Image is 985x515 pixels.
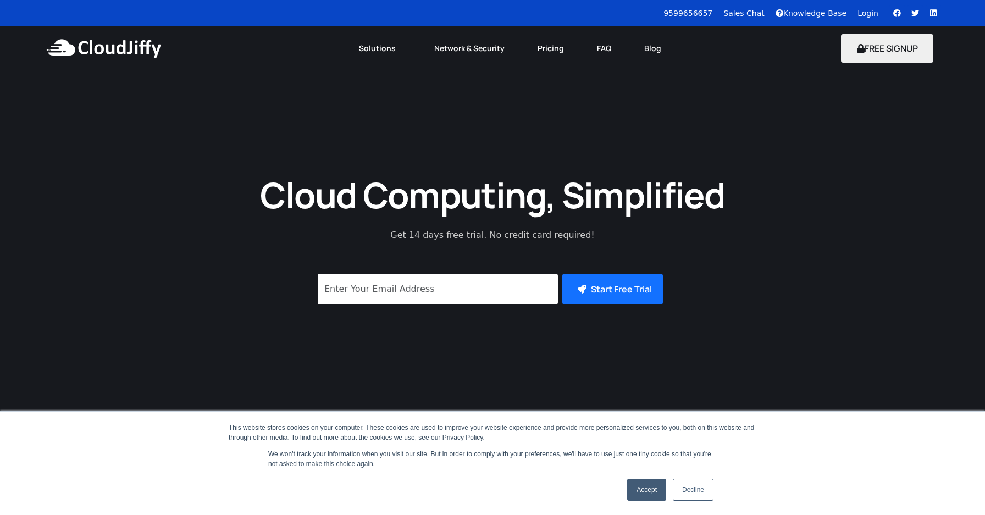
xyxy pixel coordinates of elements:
[521,36,580,60] a: Pricing
[418,36,521,60] a: Network & Security
[663,9,712,18] a: 9599656657
[841,42,934,54] a: FREE SIGNUP
[857,9,878,18] a: Login
[341,229,644,242] p: Get 14 days free trial. No credit card required!
[841,34,934,63] button: FREE SIGNUP
[776,9,847,18] a: Knowledge Base
[580,36,628,60] a: FAQ
[342,36,418,60] a: Solutions
[229,423,756,442] div: This website stores cookies on your computer. These cookies are used to improve your website expe...
[723,9,764,18] a: Sales Chat
[268,449,717,469] p: We won't track your information when you visit our site. But in order to comply with your prefere...
[318,274,558,304] input: Enter Your Email Address
[562,274,663,304] button: Start Free Trial
[628,36,678,60] a: Blog
[245,172,740,218] h1: Cloud Computing, Simplified
[627,479,666,501] a: Accept
[673,479,713,501] a: Decline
